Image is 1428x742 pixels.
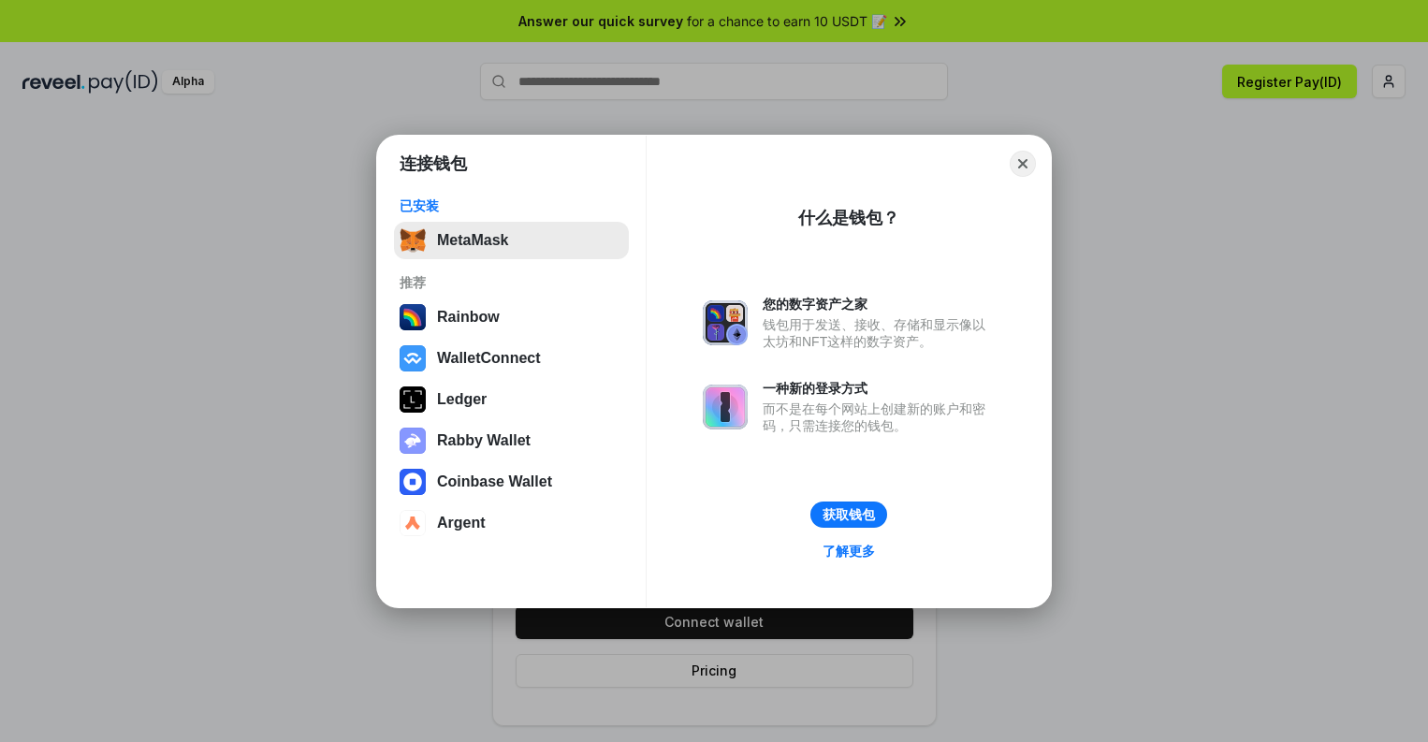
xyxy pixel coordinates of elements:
div: 一种新的登录方式 [763,380,995,397]
button: Coinbase Wallet [394,463,629,501]
div: 推荐 [400,274,623,291]
button: 获取钱包 [810,502,887,528]
img: svg+xml,%3Csvg%20width%3D%2228%22%20height%3D%2228%22%20viewBox%3D%220%200%2028%2028%22%20fill%3D... [400,510,426,536]
img: svg+xml,%3Csvg%20width%3D%2228%22%20height%3D%2228%22%20viewBox%3D%220%200%2028%2028%22%20fill%3D... [400,345,426,371]
div: Argent [437,515,486,531]
button: Argent [394,504,629,542]
div: Coinbase Wallet [437,473,552,490]
div: 已安装 [400,197,623,214]
img: svg+xml,%3Csvg%20xmlns%3D%22http%3A%2F%2Fwww.w3.org%2F2000%2Fsvg%22%20fill%3D%22none%22%20viewBox... [703,300,748,345]
button: Ledger [394,381,629,418]
div: 而不是在每个网站上创建新的账户和密码，只需连接您的钱包。 [763,400,995,434]
div: WalletConnect [437,350,541,367]
img: svg+xml,%3Csvg%20xmlns%3D%22http%3A%2F%2Fwww.w3.org%2F2000%2Fsvg%22%20width%3D%2228%22%20height%3... [400,386,426,413]
button: WalletConnect [394,340,629,377]
div: MetaMask [437,232,508,249]
button: Rabby Wallet [394,422,629,459]
h1: 连接钱包 [400,153,467,175]
div: Rainbow [437,309,500,326]
div: 您的数字资产之家 [763,296,995,313]
div: 获取钱包 [823,506,875,523]
img: svg+xml,%3Csvg%20xmlns%3D%22http%3A%2F%2Fwww.w3.org%2F2000%2Fsvg%22%20fill%3D%22none%22%20viewBox... [400,428,426,454]
img: svg+xml,%3Csvg%20width%3D%22120%22%20height%3D%22120%22%20viewBox%3D%220%200%20120%20120%22%20fil... [400,304,426,330]
a: 了解更多 [811,539,886,563]
div: Ledger [437,391,487,408]
div: 了解更多 [823,543,875,560]
div: Rabby Wallet [437,432,531,449]
div: 钱包用于发送、接收、存储和显示像以太坊和NFT这样的数字资产。 [763,316,995,350]
button: Close [1010,151,1036,177]
button: MetaMask [394,222,629,259]
img: svg+xml,%3Csvg%20fill%3D%22none%22%20height%3D%2233%22%20viewBox%3D%220%200%2035%2033%22%20width%... [400,227,426,254]
img: svg+xml,%3Csvg%20width%3D%2228%22%20height%3D%2228%22%20viewBox%3D%220%200%2028%2028%22%20fill%3D... [400,469,426,495]
img: svg+xml,%3Csvg%20xmlns%3D%22http%3A%2F%2Fwww.w3.org%2F2000%2Fsvg%22%20fill%3D%22none%22%20viewBox... [703,385,748,429]
button: Rainbow [394,298,629,336]
div: 什么是钱包？ [798,207,899,229]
